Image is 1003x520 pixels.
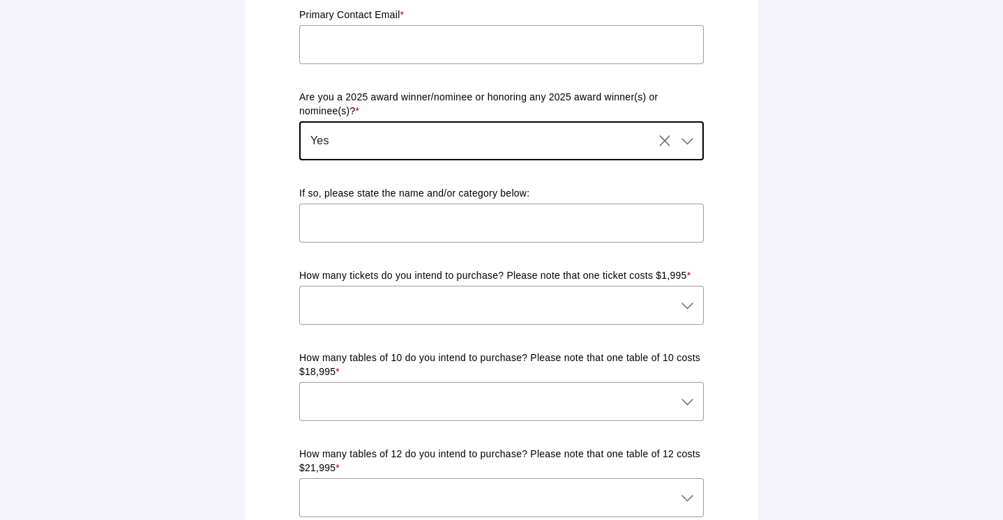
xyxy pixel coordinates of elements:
[299,187,704,201] p: If so, please state the name and/or category below:
[310,132,329,149] span: Yes
[299,8,704,22] p: Primary Contact Email
[299,351,704,379] p: How many tables of 10 do you intend to purchase? Please note that one table of 10 costs $18,995
[656,132,673,149] i: Clear
[299,91,704,118] p: Are you a 2025 award winner/nominee or honoring any 2025 award winner(s) or nominee(s)?
[299,269,704,283] p: How many tickets do you intend to purchase? Please note that one ticket costs $1,995
[299,448,704,475] p: How many tables of 12 do you intend to purchase? Please note that one table of 12 costs $21,995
